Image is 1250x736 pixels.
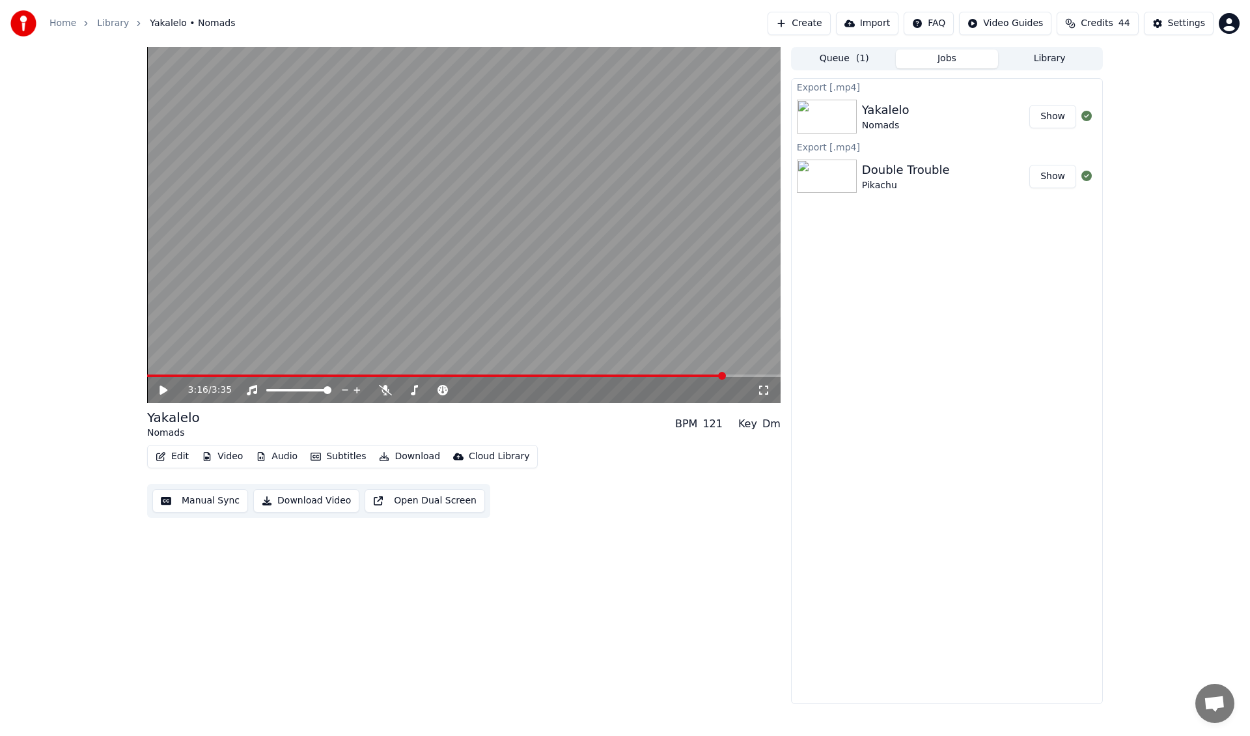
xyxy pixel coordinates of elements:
span: 44 [1118,17,1130,30]
button: Audio [251,447,303,466]
div: / [188,384,219,397]
div: Yakalelo [862,101,910,119]
div: BPM [675,416,697,432]
button: Credits44 [1057,12,1138,35]
button: Download [374,447,445,466]
div: Dm [762,416,781,432]
span: ( 1 ) [856,52,869,65]
button: Manual Sync [152,489,248,513]
button: FAQ [904,12,954,35]
button: Show [1029,165,1076,188]
button: Subtitles [305,447,371,466]
div: Nomads [147,427,200,440]
button: Download Video [253,489,359,513]
button: Library [998,50,1101,68]
button: Video [197,447,248,466]
nav: breadcrumb [49,17,236,30]
button: Edit [150,447,194,466]
div: Settings [1168,17,1205,30]
button: Queue [793,50,896,68]
div: 121 [702,416,723,432]
button: Show [1029,105,1076,128]
span: 3:35 [212,384,232,397]
div: Key [738,416,757,432]
a: Library [97,17,129,30]
span: Credits [1081,17,1113,30]
div: Open chat [1195,684,1234,723]
span: 3:16 [188,384,208,397]
div: Yakalelo [147,408,200,427]
div: Pikachu [862,179,950,192]
div: Double Trouble [862,161,950,179]
div: Nomads [862,119,910,132]
div: Export [.mp4] [792,79,1102,94]
span: Yakalelo • Nomads [150,17,235,30]
button: Create [768,12,831,35]
button: Video Guides [959,12,1051,35]
button: Settings [1144,12,1214,35]
div: Cloud Library [469,450,529,463]
button: Jobs [896,50,999,68]
div: Export [.mp4] [792,139,1102,154]
button: Open Dual Screen [365,489,485,513]
img: youka [10,10,36,36]
button: Import [836,12,898,35]
a: Home [49,17,76,30]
